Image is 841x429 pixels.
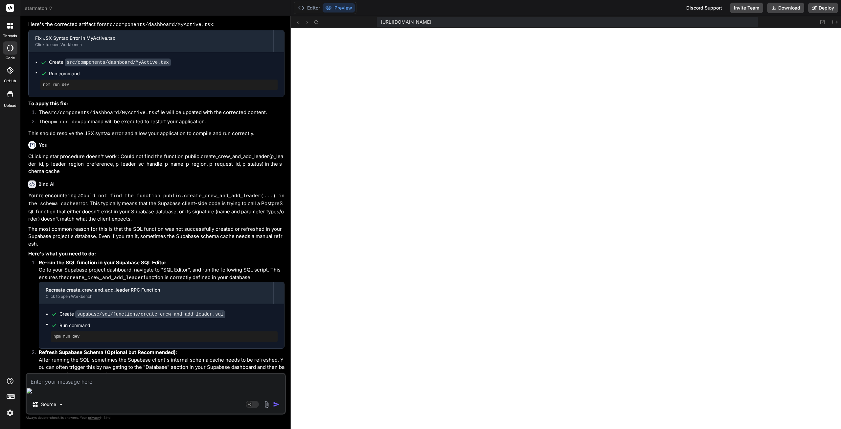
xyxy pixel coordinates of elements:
span: Run command [59,322,278,329]
span: Run command [49,70,278,77]
button: Preview [323,3,355,12]
p: : After running the SQL, sometimes the Supabase client's internal schema cache needs to be refres... [39,349,284,378]
code: npm run dev [48,119,80,125]
pre: npm run dev [43,82,275,87]
img: settings [5,407,16,418]
p: : Go to your Supabase project dashboard, navigate to "SQL Editor", and run the following SQL scri... [39,259,284,282]
span: starmatch [25,5,53,12]
strong: Re-run the SQL function in your Supabase SQL Editor [39,259,166,266]
span: privacy [88,416,100,419]
button: Download [767,3,804,13]
p: You're encountering a error. This typically means that the Supabase client-side code is trying to... [28,192,284,223]
h6: Bind AI [38,181,55,187]
p: Source [41,401,56,408]
button: Recreate create_crew_and_add_leader RPC FunctionClick to open Workbench [39,282,273,304]
label: code [6,55,15,61]
p: The most common reason for this is that the SQL function was not successfully created or refreshe... [28,226,284,248]
code: create_crew_and_add_leader [67,275,144,281]
label: GitHub [4,78,16,84]
li: The file will be updated with the corrected content. [34,109,284,118]
img: attachment [263,401,270,408]
div: Click to open Workbench [46,294,267,299]
button: Fix JSX Syntax Error in MyActive.tsxClick to open Workbench [29,30,273,52]
p: Here's the corrected artifact for : [28,21,284,29]
button: Editor [295,3,323,12]
button: Deploy [808,3,838,13]
p: CLicking star procedure doesn't work : Could not find the function public.create_crew_and_add_lea... [28,153,284,175]
label: threads [3,33,17,39]
pre: npm run dev [54,334,275,339]
img: icon [273,401,280,408]
div: Discord Support [682,3,726,13]
strong: To apply this fix: [28,100,68,107]
div: Click to open Workbench [35,42,267,47]
h6: You [39,142,48,148]
div: Create [59,311,225,318]
p: Always double-check its answers. Your in Bind [26,415,286,421]
li: The command will be executed to restart your application. [34,118,284,127]
code: supabase/sql/functions/create_crew_and_add_leader.sql [75,310,225,318]
button: Invite Team [730,3,763,13]
strong: Refresh Supabase Schema (Optional but Recommended) [39,349,176,355]
span: [URL][DOMAIN_NAME] [381,19,431,25]
code: src/components/dashboard/MyActive.tsx [48,110,157,116]
strong: Here's what you need to do: [28,250,96,257]
img: editor-icon.png [27,388,34,393]
img: Pick Models [58,402,64,407]
div: Recreate create_crew_and_add_leader RPC Function [46,287,267,293]
code: src/components/dashboard/MyActive.tsx [104,22,213,28]
iframe: Preview [291,28,841,429]
label: Upload [4,103,16,108]
p: This should resolve the JSX syntax error and allow your application to compile and run correctly. [28,130,284,137]
div: Create [49,59,171,66]
div: Fix JSX Syntax Error in MyActive.tsx [35,35,267,41]
code: Could not find the function public.create_crew_and_add_leader(...) in the schema cache [28,193,287,207]
code: src/components/dashboard/MyActive.tsx [65,59,171,66]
